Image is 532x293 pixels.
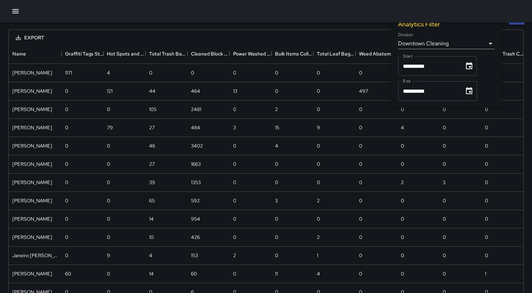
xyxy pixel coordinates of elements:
[401,234,404,241] div: 0
[443,252,446,259] div: 0
[233,87,237,95] div: 13
[317,179,320,186] div: 0
[485,124,488,131] div: 0
[275,234,278,241] div: 0
[191,44,229,64] div: Cleaned Block Faces
[403,53,412,59] label: Start
[191,197,200,204] div: 592
[355,44,397,64] div: Weed Abatement Block Faces
[485,197,488,204] div: 0
[401,142,404,149] div: 0
[65,106,68,113] div: 0
[275,197,278,204] div: 3
[443,142,446,149] div: 0
[12,252,58,259] div: Janeiro Taylor
[187,44,229,64] div: Cleaned Block Faces
[359,124,362,131] div: 0
[191,215,200,222] div: 954
[12,106,52,113] div: Earl West
[317,270,320,277] div: 4
[12,270,52,277] div: Carlisa Wheless
[107,234,110,241] div: 0
[359,197,362,204] div: 0
[149,197,155,204] div: 65
[481,44,523,64] div: Normal Trash Can Top Off
[401,106,404,113] div: 0
[359,44,397,64] div: Weed Abatement Block Faces
[275,124,279,131] div: 15
[65,69,72,76] div: 1171
[359,87,368,95] div: 497
[401,252,404,259] div: 0
[107,252,110,259] div: 9
[359,215,362,222] div: 0
[233,161,236,168] div: 0
[149,179,155,186] div: 39
[107,142,110,149] div: 0
[485,161,488,168] div: 0
[65,234,68,241] div: 0
[65,252,68,259] div: 0
[443,234,446,241] div: 0
[401,179,404,186] div: 2
[275,106,278,113] div: 2
[12,179,52,186] div: David Higgs
[317,197,320,204] div: 2
[191,124,200,131] div: 484
[275,270,278,277] div: 11
[65,87,68,95] div: 0
[398,32,413,38] label: Division
[401,197,404,204] div: 0
[12,87,52,95] div: Carlos Barahona
[191,234,200,241] div: 426
[107,215,110,222] div: 0
[317,252,318,259] div: 1
[149,142,155,149] div: 46
[443,161,446,168] div: 0
[107,44,145,64] div: Hot Spots and Problem Areas
[12,142,52,149] div: Tarik Richardson
[485,215,488,222] div: 0
[443,179,446,186] div: 3
[149,270,154,277] div: 14
[359,252,362,259] div: 0
[485,234,488,241] div: 0
[12,44,26,64] div: Name
[107,124,113,131] div: 79
[191,87,200,95] div: 464
[359,106,362,113] div: 0
[359,179,362,186] div: 0
[191,142,203,149] div: 3402
[149,106,156,113] div: 105
[149,234,154,241] div: 10
[462,59,476,73] button: Choose date, selected date is Aug 1, 2025
[317,87,320,95] div: 0
[65,44,103,64] div: Graffiti Tags Stickers Removed
[191,270,197,277] div: 60
[317,234,320,241] div: 2
[359,142,362,149] div: 0
[359,69,362,76] div: 0
[317,124,320,131] div: 9
[443,197,446,204] div: 0
[233,142,236,149] div: 0
[233,124,236,131] div: 3
[443,215,446,222] div: 0
[12,124,52,131] div: Corey Harrison
[103,44,145,64] div: Hot Spots and Problem Areas
[12,197,52,204] div: Frankie Williams
[485,179,488,186] div: 0
[149,124,155,131] div: 27
[485,44,523,64] div: Normal Trash Can Top Off
[317,215,320,222] div: 0
[149,252,152,259] div: 4
[233,270,236,277] div: 0
[233,106,236,113] div: 0
[12,234,52,241] div: Herbert Baskervill
[149,215,154,222] div: 14
[443,106,446,113] div: 0
[12,69,52,76] div: Brandon Brown
[149,44,187,64] div: Total Trash Bag Drop
[275,142,278,149] div: 4
[229,44,271,64] div: Power Washed Block Faces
